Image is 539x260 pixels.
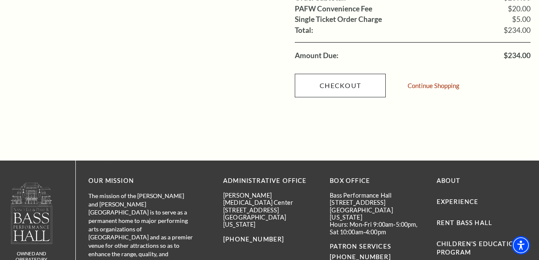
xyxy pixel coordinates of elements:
a: Continue Shopping [408,83,459,89]
p: [STREET_ADDRESS] [330,199,424,206]
p: Bass Performance Hall [330,192,424,199]
div: Accessibility Menu [512,236,530,255]
img: logo-footer.png [10,182,53,244]
p: [GEOGRAPHIC_DATA][US_STATE] [223,214,317,228]
a: Rent Bass Hall [437,219,492,226]
span: $234.00 [504,27,531,34]
label: Single Ticket Order Charge [295,16,382,23]
span: $20.00 [508,5,531,13]
p: Administrative Office [223,176,317,186]
a: Children's Education Program [437,240,519,256]
a: Checkout [295,74,386,97]
p: BOX OFFICE [330,176,424,186]
a: Experience [437,198,479,205]
a: About [437,177,461,184]
span: $234.00 [504,52,531,59]
span: $5.00 [512,16,531,23]
p: [PERSON_NAME][MEDICAL_DATA] Center [223,192,317,206]
label: Total: [295,27,313,34]
label: Amount Due: [295,52,339,59]
p: [GEOGRAPHIC_DATA][US_STATE] [330,206,424,221]
label: PAFW Convenience Fee [295,5,372,13]
p: OUR MISSION [88,176,194,186]
p: [STREET_ADDRESS] [223,206,317,214]
p: Hours: Mon-Fri 9:00am-5:00pm, Sat 10:00am-4:00pm [330,221,424,236]
p: [PHONE_NUMBER] [223,234,317,245]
